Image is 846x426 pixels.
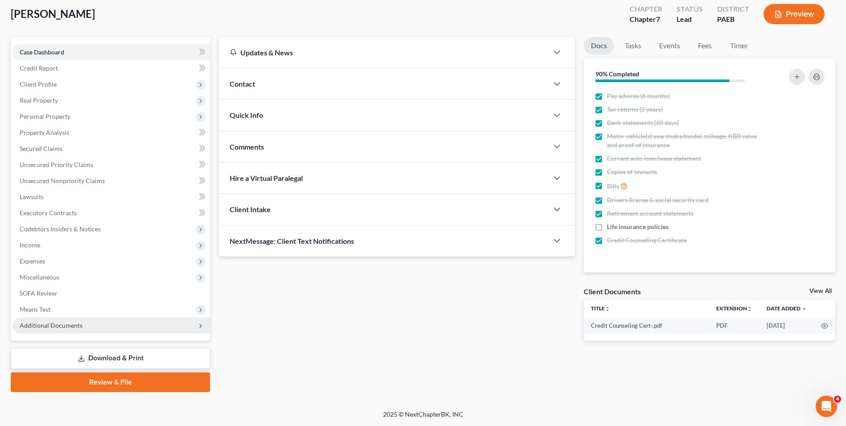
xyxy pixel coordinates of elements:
span: [PERSON_NAME] [11,7,95,20]
div: Chapter [630,4,662,14]
span: Personal Property [20,113,70,120]
span: Case Dashboard [20,48,64,56]
i: unfold_more [747,306,752,312]
span: Contact [230,79,255,88]
a: Executory Contracts [12,205,210,221]
span: Pay advices (6 months) [607,92,670,100]
span: Motor vehicle(s) year/make/model, mileage, KBB value and proof of insurance [607,132,765,150]
a: Unsecured Nonpriority Claims [12,173,210,189]
a: Download & Print [11,348,210,369]
a: Credit Report [12,60,210,76]
a: View All [809,288,832,294]
div: Lead [677,14,703,25]
a: SOFA Review [12,285,210,301]
span: Credit Counseling Certificate [607,236,687,245]
td: [DATE] [759,317,814,334]
span: Life insurance policies [607,222,669,231]
a: Titleunfold_more [591,305,610,312]
span: Secured Claims [20,145,62,152]
iframe: Intercom live chat [816,396,837,417]
span: Additional Documents [20,322,83,329]
span: Executory Contracts [20,209,77,217]
span: Means Test [20,305,50,313]
a: Case Dashboard [12,44,210,60]
i: expand_more [801,306,807,312]
a: Secured Claims [12,141,210,157]
span: Expenses [20,257,45,265]
span: Unsecured Nonpriority Claims [20,177,105,184]
div: Client Documents [584,287,641,296]
span: Client Profile [20,80,57,88]
span: Bank statements (60 days) [607,118,679,127]
span: Credit Report [20,64,58,72]
span: Tax returns (2 years) [607,105,663,114]
span: NextMessage: Client Text Notifications [230,237,354,245]
a: Events [652,37,687,54]
span: 7 [656,15,660,23]
a: Docs [584,37,614,54]
div: PAEB [717,14,749,25]
div: 2025 © NextChapterBK, INC [169,410,677,426]
span: Retirement account statements [607,209,693,218]
div: Status [677,4,703,14]
span: Copies of lawsuits [607,167,657,176]
span: Income [20,241,40,249]
div: Chapter [630,14,662,25]
span: Unsecured Priority Claims [20,161,93,168]
a: Timer [723,37,755,54]
td: PDF [709,317,759,334]
div: District [717,4,749,14]
a: Extensionunfold_more [716,305,752,312]
span: SOFA Review [20,289,57,297]
a: Review & File [11,372,210,392]
div: Updates & News [230,48,537,57]
strong: 90% Completed [595,70,639,78]
button: Preview [763,4,825,24]
a: Fees [691,37,719,54]
span: Client Intake [230,205,271,213]
span: Codebtors Insiders & Notices [20,225,101,233]
i: unfold_more [605,306,610,312]
span: Property Analysis [20,129,69,136]
span: Bills [607,182,619,191]
a: Date Added expand_more [767,305,807,312]
a: Tasks [618,37,648,54]
span: Quick Info [230,111,263,119]
span: Hire a Virtual Paralegal [230,174,303,182]
span: Current auto loan/lease statement [607,154,701,163]
span: Real Property [20,96,58,104]
a: Lawsuits [12,189,210,205]
td: Credit Counseling Cert-.pdf [584,317,709,334]
span: Drivers license & social security card [607,196,709,205]
a: Unsecured Priority Claims [12,157,210,173]
a: Property Analysis [12,125,210,141]
span: Miscellaneous [20,273,59,281]
span: 4 [834,396,841,403]
span: Lawsuits [20,193,44,200]
span: Comments [230,142,264,151]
